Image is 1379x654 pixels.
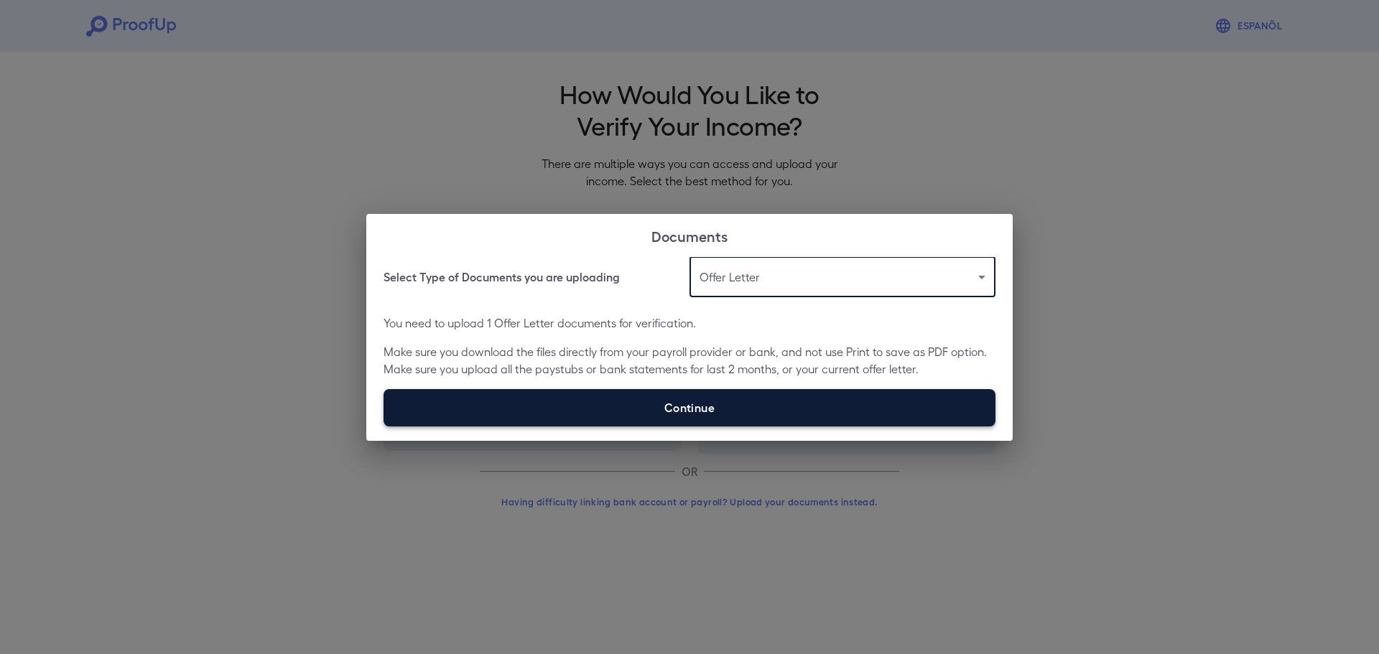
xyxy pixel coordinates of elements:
[366,214,1013,257] h2: Documents
[384,389,995,426] label: Continue
[384,314,995,332] p: You need to upload 1 Offer Letter documents for verification.
[384,268,620,286] h6: Select Type of Documents you are uploading
[689,257,995,297] div: Offer Letter
[384,343,995,378] p: Make sure you download the files directly from your payroll provider or bank, and not use Print t...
